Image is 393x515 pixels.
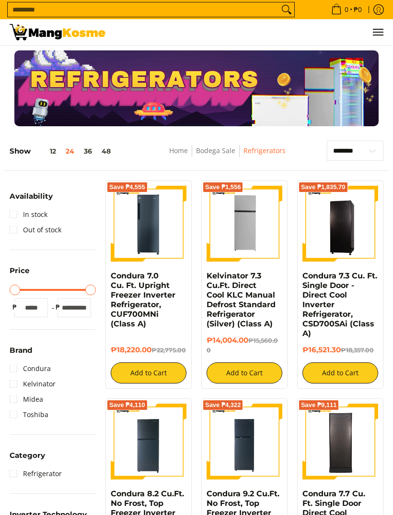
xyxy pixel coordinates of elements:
span: Save ₱1,835.70 [301,184,346,190]
span: • [328,4,365,15]
a: Out of stock [10,222,61,238]
a: Refrigerators [243,146,286,155]
button: 24 [61,147,79,155]
img: Condura 7.0 Cu. Ft. Upright Freezer Inverter Refrigerator, CUF700MNi (Class A) [111,186,186,262]
h6: ₱16,521.30 [302,346,378,355]
img: Kelvinator 7.3 Cu.Ft. Direct Cool KLC Manual Defrost Standard Refrigerator (Silver) (Class A) [207,186,282,262]
a: Condura 7.3 Cu. Ft. Single Door - Direct Cool Inverter Refrigerator, CSD700SAi (Class A) [302,271,377,338]
a: Refrigerator [10,466,62,481]
img: Condura 7.7 Cu. Ft. Single Door Direct Cool Inverter, Steel Gray, CSD231SAi (Class B) [302,405,378,479]
span: Save ₱1,556 [205,184,241,190]
del: ₱22,775.00 [151,347,186,354]
button: Search [279,2,294,17]
img: Condura 9.2 Cu.Ft. No Frost, Top Freezer Inverter Refrigerator, Midnight Slate Gray CTF98i (Class A) [207,404,282,479]
span: Brand [10,347,32,354]
del: ₱15,560.00 [207,337,278,354]
span: ₱0 [352,6,363,13]
span: ₱ [10,302,19,312]
nav: Breadcrumbs [142,145,312,167]
a: Toshiba [10,407,48,422]
a: In stock [10,207,47,222]
span: Save ₱4,555 [109,184,145,190]
del: ₱18,357.00 [341,347,374,354]
img: Bodega Sale Refrigerator l Mang Kosme: Home Appliances Warehouse Sale [10,24,105,40]
h5: Show [10,147,116,156]
span: Save ₱4,322 [205,402,241,408]
button: 36 [79,147,97,155]
summary: Open [10,267,30,281]
span: Price [10,267,30,274]
a: Condura [10,361,51,376]
img: Condura 7.3 Cu. Ft. Single Door - Direct Cool Inverter Refrigerator, CSD700SAi (Class A) [302,187,378,261]
a: Kelvinator [10,376,56,392]
a: Kelvinator 7.3 Cu.Ft. Direct Cool KLC Manual Defrost Standard Refrigerator (Silver) (Class A) [207,271,276,328]
summary: Open [10,347,32,361]
button: 12 [31,147,61,155]
button: Add to Cart [302,362,378,383]
a: Condura 7.0 Cu. Ft. Upright Freezer Inverter Refrigerator, CUF700MNi (Class A) [111,271,175,328]
a: Home [169,146,188,155]
img: Condura 8.2 Cu.Ft. No Frost, Top Freezer Inverter Refrigerator, Midnight Slate Gray CTF88i (Class A) [111,404,186,479]
a: Bodega Sale [196,146,235,155]
span: Save ₱4,110 [109,402,145,408]
h6: ₱14,004.00 [207,336,282,355]
nav: Main Menu [115,19,383,45]
span: 0 [343,6,350,13]
span: ₱ [53,302,62,312]
span: Category [10,452,45,459]
button: Menu [372,19,383,45]
summary: Open [10,452,45,466]
a: Midea [10,392,43,407]
summary: Open [10,192,53,207]
span: Availability [10,192,53,200]
button: Add to Cart [111,362,186,383]
h6: ₱18,220.00 [111,346,186,355]
button: Add to Cart [207,362,282,383]
span: Save ₱9,111 [301,402,337,408]
button: 48 [97,147,116,155]
ul: Customer Navigation [115,19,383,45]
